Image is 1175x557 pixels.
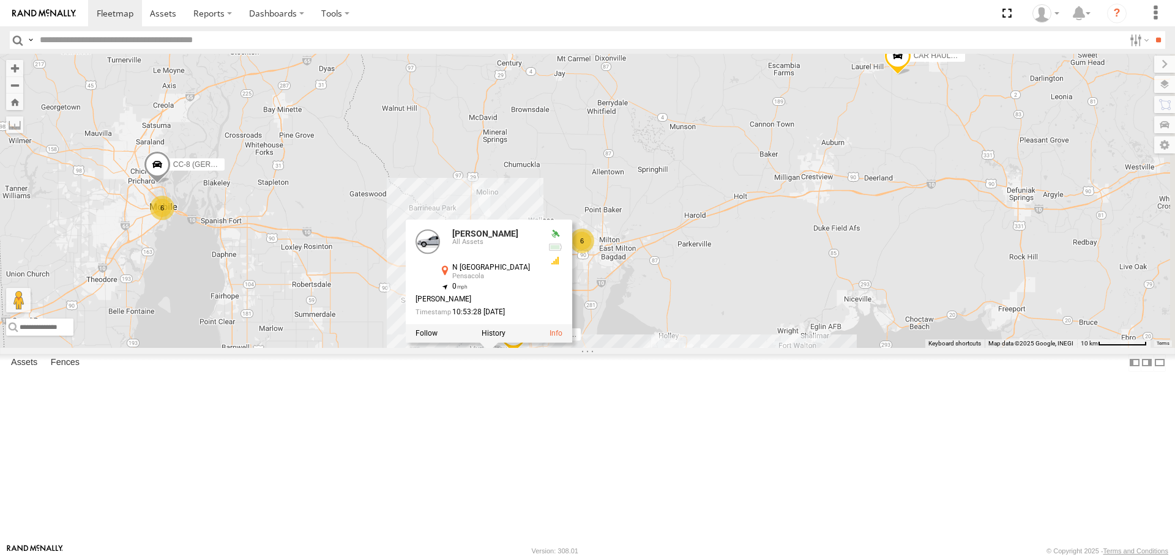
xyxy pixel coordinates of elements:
[416,296,538,304] div: [PERSON_NAME]
[1077,339,1151,348] button: Map Scale: 10 km per 76 pixels
[416,229,440,254] a: View Asset Details
[914,51,994,60] span: CAR HAULER TRAILER
[1157,341,1169,345] a: Terms (opens in new tab)
[12,9,76,18] img: rand-logo.svg
[1154,136,1175,153] label: Map Settings
[1141,354,1153,372] label: Dock Summary Table to the Right
[482,329,505,338] label: View Asset History
[532,547,578,555] div: Version: 308.01
[452,264,538,271] div: N [GEOGRAPHIC_DATA]
[6,288,31,312] button: Drag Pegman onto the map to open Street View
[7,545,63,557] a: Visit our Website
[452,273,538,281] div: Pensacola
[548,229,562,239] div: Valid GPS Fix
[173,161,229,169] span: CC-8 (GERMAN)
[6,76,23,94] button: Zoom out
[26,31,35,49] label: Search Query
[452,282,468,291] span: 0
[6,94,23,110] button: Zoom Home
[416,309,538,317] div: Date/time of location update
[452,239,538,246] div: All Assets
[1046,547,1168,555] div: © Copyright 2025 -
[1081,340,1098,347] span: 10 km
[550,329,562,338] a: View Asset Details
[45,355,86,372] label: Fences
[5,355,43,372] label: Assets
[570,229,594,253] div: 6
[1128,354,1141,372] label: Dock Summary Table to the Left
[1028,4,1064,23] div: William Pittman
[452,229,518,238] a: [PERSON_NAME]
[988,340,1073,347] span: Map data ©2025 Google, INEGI
[6,60,23,76] button: Zoom in
[416,329,438,338] label: Realtime tracking of Asset
[928,339,981,348] button: Keyboard shortcuts
[150,196,174,220] div: 6
[6,116,23,133] label: Measure
[1125,31,1151,49] label: Search Filter Options
[1107,4,1127,23] i: ?
[1103,547,1168,555] a: Terms and Conditions
[548,256,562,266] div: GSM Signal = 3
[1154,354,1166,372] label: Hide Summary Table
[548,243,562,253] div: No voltage information received from this device.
